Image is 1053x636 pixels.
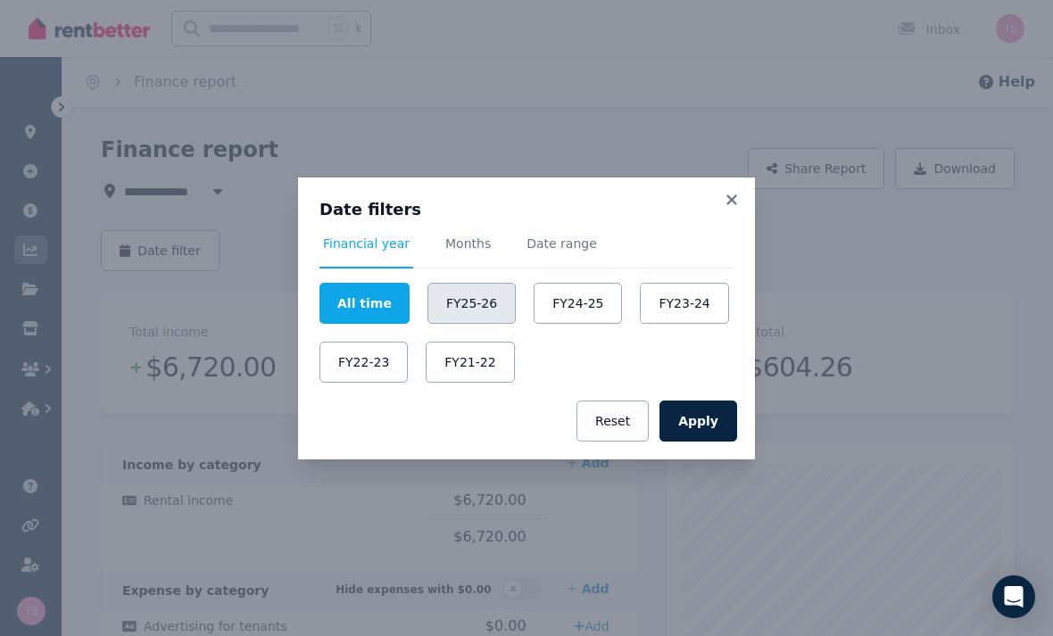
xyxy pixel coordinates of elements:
button: Apply [659,401,737,442]
button: FY21-22 [426,342,514,383]
button: FY22-23 [319,342,408,383]
button: FY23-24 [640,283,728,324]
button: FY25-26 [427,283,516,324]
span: Months [445,235,491,252]
span: Date range [526,235,597,252]
nav: Tabs [319,235,734,268]
span: Financial year [323,235,410,252]
button: Reset [576,401,649,442]
button: FY24-25 [534,283,622,324]
h3: Date filters [319,199,734,220]
div: Open Intercom Messenger [992,575,1035,618]
button: All time [319,283,410,324]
